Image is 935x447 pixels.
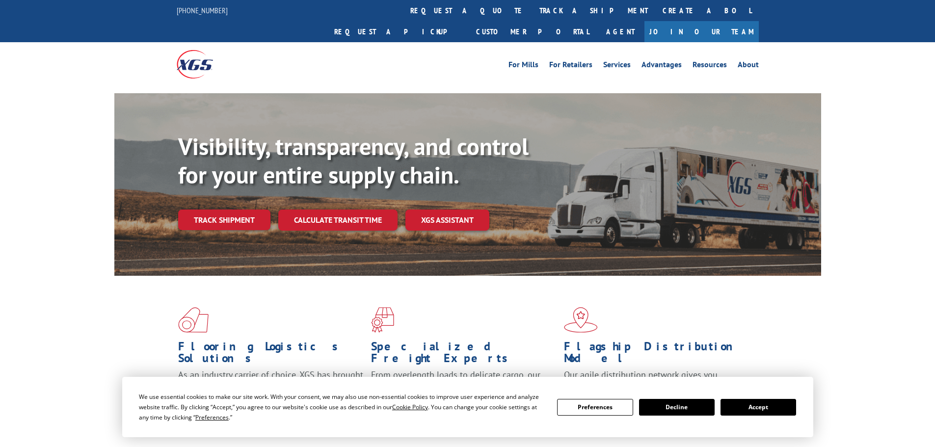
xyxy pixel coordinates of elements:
[738,61,759,72] a: About
[178,341,364,369] h1: Flooring Logistics Solutions
[644,21,759,42] a: Join Our Team
[327,21,469,42] a: Request a pickup
[564,307,598,333] img: xgs-icon-flagship-distribution-model-red
[641,61,682,72] a: Advantages
[564,341,749,369] h1: Flagship Distribution Model
[177,5,228,15] a: [PHONE_NUMBER]
[278,210,398,231] a: Calculate transit time
[596,21,644,42] a: Agent
[564,369,745,392] span: Our agile distribution network gives you nationwide inventory management on demand.
[122,377,813,437] div: Cookie Consent Prompt
[603,61,631,72] a: Services
[721,399,796,416] button: Accept
[639,399,715,416] button: Decline
[693,61,727,72] a: Resources
[392,403,428,411] span: Cookie Policy
[557,399,633,416] button: Preferences
[549,61,592,72] a: For Retailers
[195,413,229,421] span: Preferences
[371,307,394,333] img: xgs-icon-focused-on-flooring-red
[371,369,557,413] p: From overlength loads to delicate cargo, our experienced staff knows the best way to move your fr...
[371,341,557,369] h1: Specialized Freight Experts
[178,307,209,333] img: xgs-icon-total-supply-chain-intelligence-red
[178,131,529,190] b: Visibility, transparency, and control for your entire supply chain.
[178,369,363,404] span: As an industry carrier of choice, XGS has brought innovation and dedication to flooring logistics...
[469,21,596,42] a: Customer Portal
[178,210,270,230] a: Track shipment
[508,61,538,72] a: For Mills
[139,392,545,422] div: We use essential cookies to make our site work. With your consent, we may also use non-essential ...
[405,210,489,231] a: XGS ASSISTANT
